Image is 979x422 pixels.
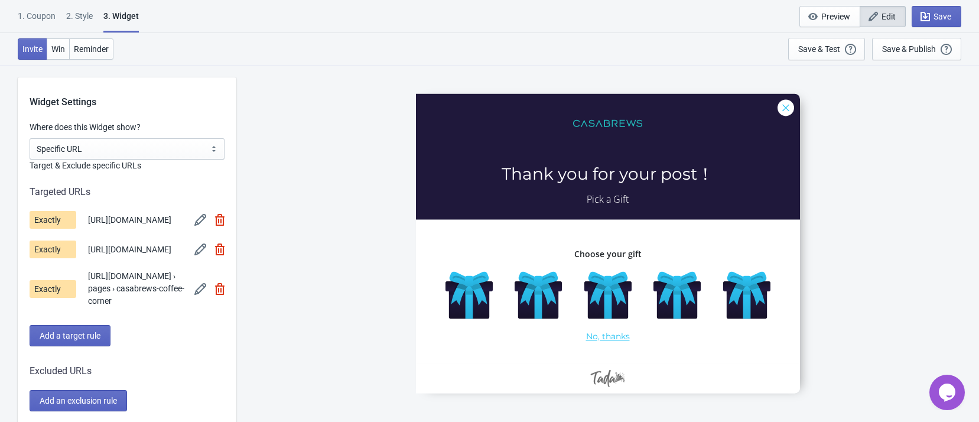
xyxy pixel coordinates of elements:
label: Target & Exclude specific URLs [30,160,225,171]
span: Exactly [30,241,76,258]
span: Reminder [74,44,109,54]
img: remove.svg [215,214,225,226]
button: Reminder [69,38,113,60]
div: 2 . Style [66,10,93,31]
img: remove.svg [215,283,225,295]
img: edit.svg [194,244,206,255]
span: [URL][DOMAIN_NAME] › pages › casabrews-coffee-corner [88,270,188,307]
div: Targeted URLs [30,185,225,199]
button: Save & Publish [872,38,961,60]
div: 3. Widget [103,10,139,33]
button: Save [912,6,961,27]
span: [URL][DOMAIN_NAME] [88,214,171,226]
span: Exactly [30,280,76,298]
span: Preview [821,12,850,21]
span: Invite [22,44,43,54]
span: Add an exclusion rule [40,396,117,405]
button: Add a target rule [30,325,110,346]
img: edit.svg [194,283,206,295]
span: Save [934,12,951,21]
span: Add a target rule [40,331,100,340]
img: edit.svg [194,214,206,226]
div: Save & Publish [882,44,936,54]
span: Win [51,44,65,54]
button: Invite [18,38,47,60]
button: Win [47,38,70,60]
button: Save & Test [788,38,865,60]
div: 1. Coupon [18,10,56,31]
label: Where does this Widget show? [30,121,141,133]
button: Add an exclusion rule [30,390,127,411]
button: Preview [799,6,860,27]
span: [URL][DOMAIN_NAME] [88,244,171,256]
img: remove.svg [215,244,225,255]
span: Edit [882,12,896,21]
div: Save & Test [798,44,840,54]
button: Edit [860,6,906,27]
div: Excluded URLs [30,364,225,378]
div: Widget Settings [18,77,236,109]
iframe: chat widget [929,375,967,410]
span: Exactly [30,211,76,229]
